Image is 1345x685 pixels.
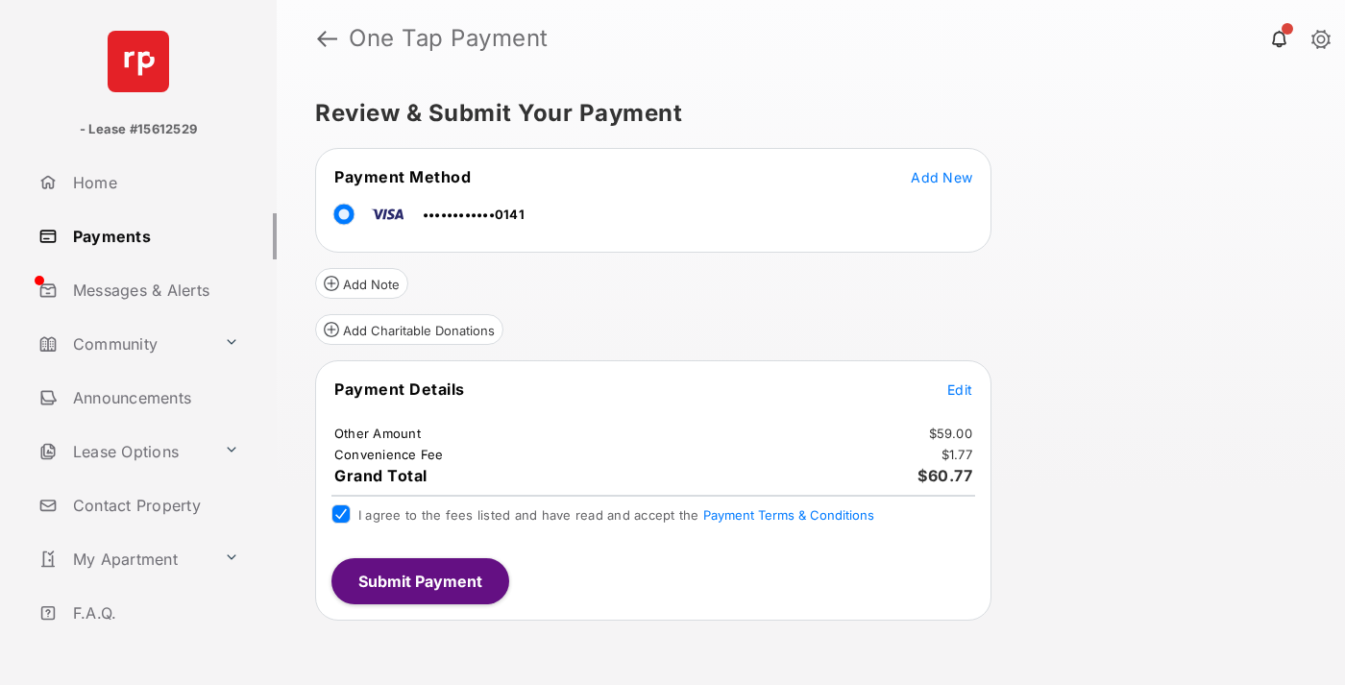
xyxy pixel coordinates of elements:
[331,558,509,604] button: Submit Payment
[315,314,503,345] button: Add Charitable Donations
[941,446,973,463] td: $1.77
[31,213,277,259] a: Payments
[31,375,277,421] a: Announcements
[31,590,277,636] a: F.A.Q.
[423,207,525,222] span: ••••••••••••0141
[31,482,277,528] a: Contact Property
[315,268,408,299] button: Add Note
[947,381,972,398] span: Edit
[315,102,1291,125] h5: Review & Submit Your Payment
[333,425,422,442] td: Other Amount
[911,169,972,185] span: Add New
[917,466,972,485] span: $60.77
[108,31,169,92] img: svg+xml;base64,PHN2ZyB4bWxucz0iaHR0cDovL3d3dy53My5vcmcvMjAwMC9zdmciIHdpZHRoPSI2NCIgaGVpZ2h0PSI2NC...
[334,167,471,186] span: Payment Method
[947,379,972,399] button: Edit
[928,425,974,442] td: $59.00
[334,466,428,485] span: Grand Total
[80,120,197,139] p: - Lease #15612529
[703,507,874,523] button: I agree to the fees listed and have read and accept the
[31,267,277,313] a: Messages & Alerts
[349,27,549,50] strong: One Tap Payment
[31,159,277,206] a: Home
[334,379,465,399] span: Payment Details
[31,536,216,582] a: My Apartment
[31,321,216,367] a: Community
[358,507,874,523] span: I agree to the fees listed and have read and accept the
[31,428,216,475] a: Lease Options
[333,446,445,463] td: Convenience Fee
[911,167,972,186] button: Add New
